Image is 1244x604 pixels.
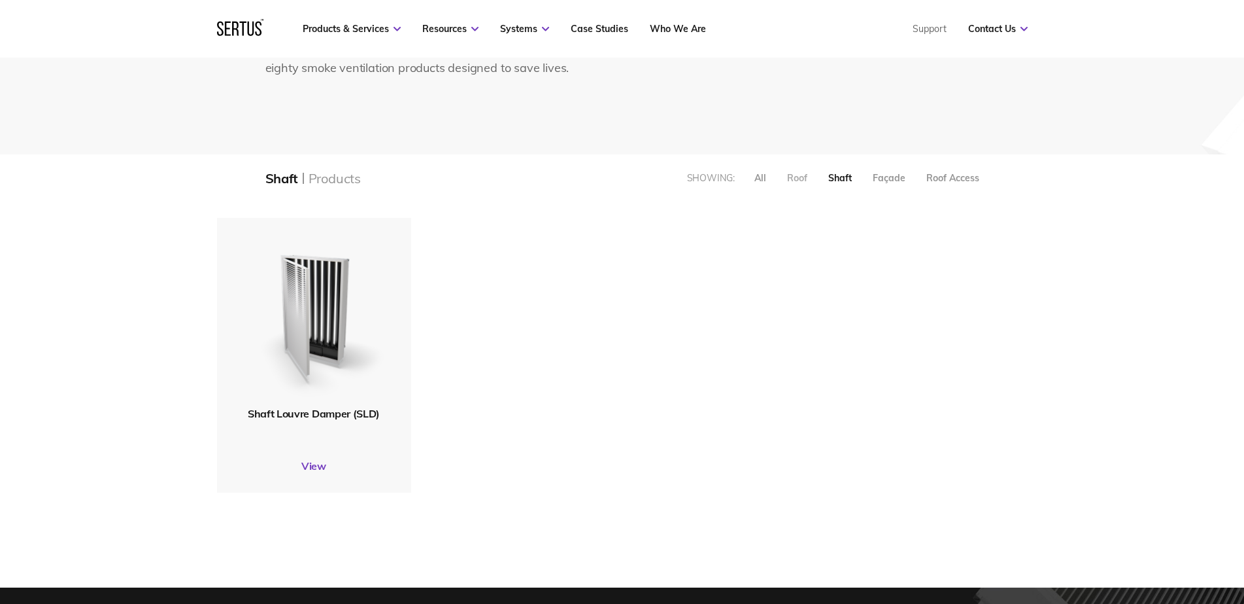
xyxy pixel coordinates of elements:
[926,172,979,184] div: Roof Access
[265,170,298,187] div: Shaft
[873,172,905,184] div: Façade
[571,23,628,35] a: Case Studies
[913,23,947,35] a: Support
[422,23,479,35] a: Resources
[687,172,735,184] div: Showing:
[303,23,401,35] a: Products & Services
[1009,452,1244,604] iframe: Chat Widget
[500,23,549,35] a: Systems
[787,172,807,184] div: Roof
[309,170,361,187] div: Products
[968,23,1028,35] a: Contact Us
[650,23,706,35] a: Who We Are
[828,172,852,184] div: Shaft
[217,459,411,472] a: View
[265,40,596,78] div: From concept to production line, we’ve built a range of over eighty smoke ventilation products de...
[248,407,380,420] span: Shaft Louvre Damper (SLD)
[754,172,766,184] div: All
